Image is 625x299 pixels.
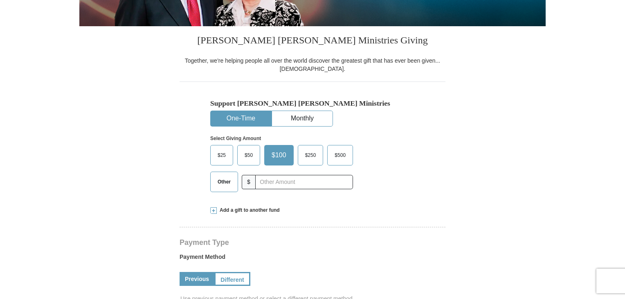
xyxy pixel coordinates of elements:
h4: Payment Type [180,239,445,246]
a: Different [214,272,250,286]
div: Together, we're helping people all over the world discover the greatest gift that has ever been g... [180,57,445,73]
span: $100 [268,149,290,161]
span: $250 [301,149,320,161]
h3: [PERSON_NAME] [PERSON_NAME] Ministries Giving [180,26,445,57]
h5: Support [PERSON_NAME] [PERSON_NAME] Ministries [210,99,415,108]
span: $ [242,175,256,189]
label: Payment Method [180,253,445,265]
a: Previous [180,272,214,286]
span: Other [214,176,235,188]
span: $25 [214,149,230,161]
input: Other Amount [255,175,353,189]
span: $50 [241,149,257,161]
span: Add a gift to another fund [217,207,280,214]
button: Monthly [272,111,333,126]
strong: Select Giving Amount [210,136,261,141]
button: One-Time [211,111,271,126]
span: $500 [330,149,350,161]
